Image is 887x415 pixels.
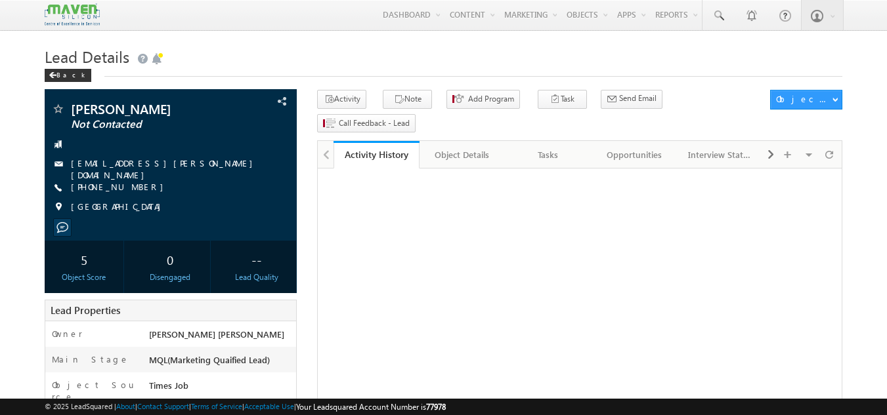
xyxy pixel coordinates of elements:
[52,328,83,340] label: Owner
[334,141,420,168] a: Activity History
[343,148,410,161] div: Activity History
[71,181,170,194] span: [PHONE_NUMBER]
[602,147,666,163] div: Opportunities
[134,247,207,271] div: 0
[52,353,129,365] label: Main Stage
[430,147,494,163] div: Object Details
[506,141,592,168] a: Tasks
[770,90,842,109] button: Object Actions
[538,90,587,109] button: Task
[516,147,580,163] div: Tasks
[317,114,416,133] button: Call Feedback - Lead
[220,247,293,271] div: --
[149,328,284,340] span: [PERSON_NAME] [PERSON_NAME]
[45,3,100,26] img: Custom Logo
[601,90,662,109] button: Send Email
[45,69,91,82] div: Back
[446,90,520,109] button: Add Program
[71,102,227,115] span: [PERSON_NAME]
[244,402,294,410] a: Acceptable Use
[48,247,121,271] div: 5
[116,402,135,410] a: About
[383,90,432,109] button: Note
[45,401,446,413] span: © 2025 LeadSquared | | | | |
[71,201,167,214] span: [GEOGRAPHIC_DATA]
[45,46,129,67] span: Lead Details
[137,402,189,410] a: Contact Support
[71,157,259,180] a: [EMAIL_ADDRESS][PERSON_NAME][DOMAIN_NAME]
[51,304,120,317] span: Lead Properties
[220,271,293,283] div: Lead Quality
[776,93,832,105] div: Object Actions
[619,92,657,104] span: Send Email
[688,147,752,163] div: Interview Status
[146,353,297,372] div: MQL(Marketing Quaified Lead)
[191,402,242,410] a: Terms of Service
[420,141,506,168] a: Object Details
[678,141,764,168] a: Interview Status
[426,402,446,412] span: 77978
[146,379,297,397] div: Times Job
[339,117,410,129] span: Call Feedback - Lead
[48,271,121,283] div: Object Score
[134,271,207,283] div: Disengaged
[317,90,366,109] button: Activity
[468,93,514,105] span: Add Program
[592,141,678,168] a: Opportunities
[71,118,227,131] span: Not Contacted
[45,68,98,79] a: Back
[296,402,446,412] span: Your Leadsquared Account Number is
[52,379,137,403] label: Object Source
